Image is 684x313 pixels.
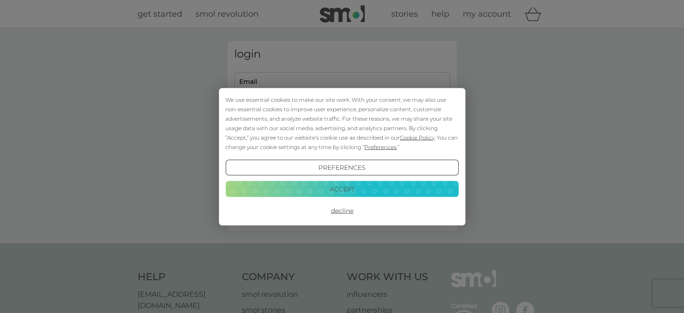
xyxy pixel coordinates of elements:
div: Cookie Consent Prompt [219,88,465,225]
div: We use essential cookies to make our site work. With your consent, we may also use non-essential ... [225,95,458,151]
button: Decline [225,203,458,219]
button: Accept [225,181,458,197]
button: Preferences [225,159,458,176]
span: Cookie Policy [400,134,434,141]
span: Preferences [364,143,397,150]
